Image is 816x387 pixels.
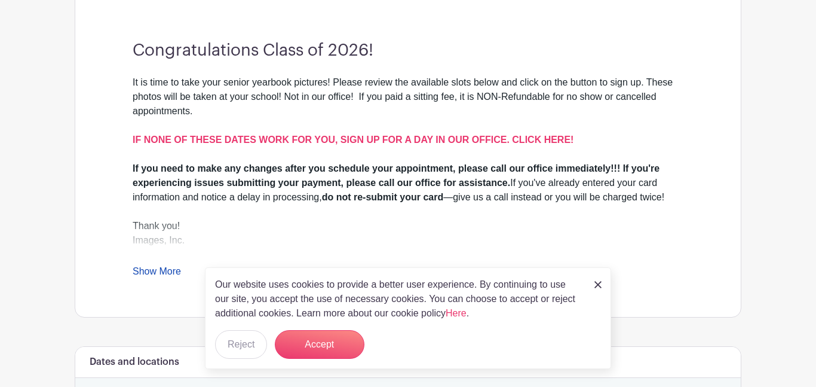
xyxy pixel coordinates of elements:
[215,330,267,359] button: Reject
[446,308,467,318] a: Here
[275,330,364,359] button: Accept
[594,281,602,288] img: close_button-5f87c8562297e5c2d7936805f587ecaba9071eb48480494691a3f1689db116b3.svg
[133,41,683,61] h3: Congratulations Class of 2026!
[133,163,659,188] strong: If you need to make any changes after you schedule your appointment, please call our office immed...
[133,135,573,145] a: IF NONE OF THESE DATES WORK FOR YOU, SIGN UP FOR A DAY IN OUR OFFICE. CLICK HERE!
[133,233,683,262] div: Images, Inc.
[133,249,209,260] a: [DOMAIN_NAME]
[133,219,683,233] div: Thank you!
[322,192,444,202] strong: do not re-submit your card
[133,161,683,205] div: If you've already entered your card information and notice a delay in processing, —give us a call...
[90,356,179,368] h6: Dates and locations
[133,266,181,281] a: Show More
[215,278,582,321] p: Our website uses cookies to provide a better user experience. By continuing to use our site, you ...
[133,75,683,161] div: It is time to take your senior yearbook pictures! Please review the available slots below and cli...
